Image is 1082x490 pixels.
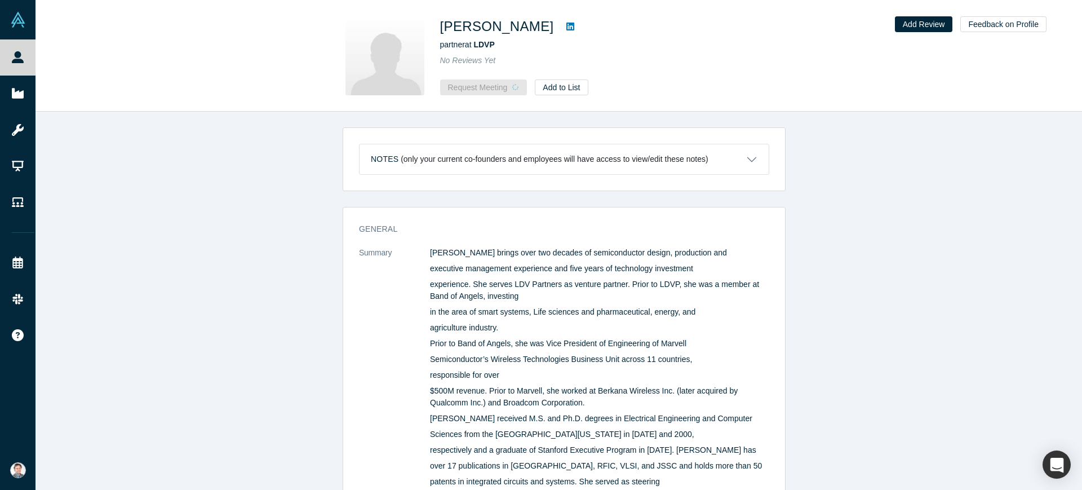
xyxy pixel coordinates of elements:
[440,80,527,95] button: Request Meeting
[440,16,554,37] h1: [PERSON_NAME]
[960,16,1046,32] button: Feedback on Profile
[430,247,769,259] p: [PERSON_NAME] brings over two decades of semiconductor design, production and
[10,12,26,28] img: Alchemist Vault Logo
[430,476,769,488] p: patents in integrated circuits and systems. She served as steering
[535,80,588,95] button: Add to List
[345,16,424,95] img: Li Lin's Profile Image
[430,279,769,302] p: experience. She serves LDV Partners as venture partner. Prior to LDVP, she was a member at Band o...
[371,153,398,165] h3: Notes
[10,462,26,478] img: Andres Valdivieso's Account
[401,154,708,164] p: (only your current co-founders and employees will have access to view/edit these notes)
[430,354,769,365] p: Semiconductor’s Wireless Technologies Business Unit across 11 countries,
[360,144,769,174] button: Notes (only your current co-founders and employees will have access to view/edit these notes)
[473,40,494,49] a: LDVP
[430,444,769,456] p: respectively and a graduate of Stanford Executive Program in [DATE]. [PERSON_NAME] has
[430,429,769,440] p: Sciences from the [GEOGRAPHIC_DATA][US_STATE] in [DATE] and 2000,
[430,263,769,275] p: executive management experience and five years of technology investment
[430,460,769,472] p: over 17 publications in [GEOGRAPHIC_DATA], RFIC, VLSI, and JSSC and holds more than 50
[430,369,769,381] p: responsible for over
[359,223,753,235] h3: General
[440,40,495,49] span: partner at
[430,338,769,350] p: Prior to Band of Angels, she was Vice President of Engineering of Marvell
[430,322,769,334] p: agriculture industry.
[440,56,496,65] span: No Reviews Yet
[430,413,769,425] p: [PERSON_NAME] received M.S. and Ph.D. degrees in Electrical Engineering and Computer
[430,385,769,409] p: $500M revenue. Prior to Marvell, she worked at Berkana Wireless Inc. (later acquired by Qualcomm ...
[430,306,769,318] p: in the area of smart systems, Life sciences and pharmaceutical, energy, and
[895,16,953,32] button: Add Review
